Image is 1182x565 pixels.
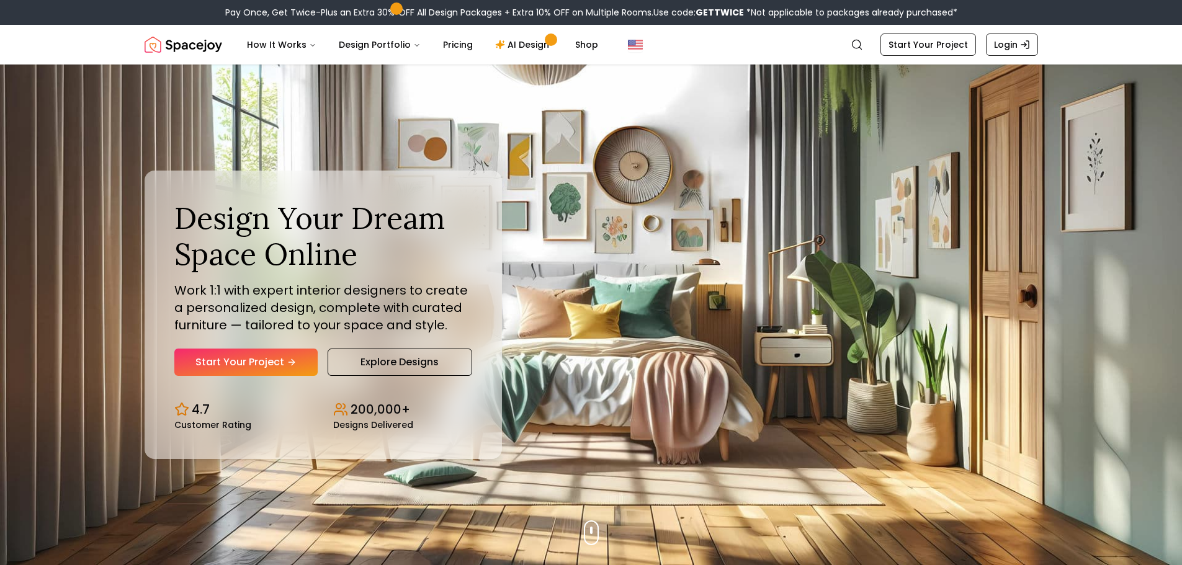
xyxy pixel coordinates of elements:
[145,25,1038,65] nav: Global
[880,33,976,56] a: Start Your Project
[174,420,251,429] small: Customer Rating
[485,32,563,57] a: AI Design
[174,200,472,272] h1: Design Your Dream Space Online
[696,6,744,19] b: GETTWICE
[628,37,643,52] img: United States
[329,32,431,57] button: Design Portfolio
[174,282,472,334] p: Work 1:1 with expert interior designers to create a personalized design, complete with curated fu...
[653,6,744,19] span: Use code:
[986,33,1038,56] a: Login
[744,6,957,19] span: *Not applicable to packages already purchased*
[174,349,318,376] a: Start Your Project
[433,32,483,57] a: Pricing
[237,32,608,57] nav: Main
[351,401,410,418] p: 200,000+
[174,391,472,429] div: Design stats
[328,349,472,376] a: Explore Designs
[333,420,413,429] small: Designs Delivered
[225,6,957,19] div: Pay Once, Get Twice-Plus an Extra 30% OFF All Design Packages + Extra 10% OFF on Multiple Rooms.
[237,32,326,57] button: How It Works
[145,32,222,57] img: Spacejoy Logo
[565,32,608,57] a: Shop
[192,401,210,418] p: 4.7
[145,32,222,57] a: Spacejoy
